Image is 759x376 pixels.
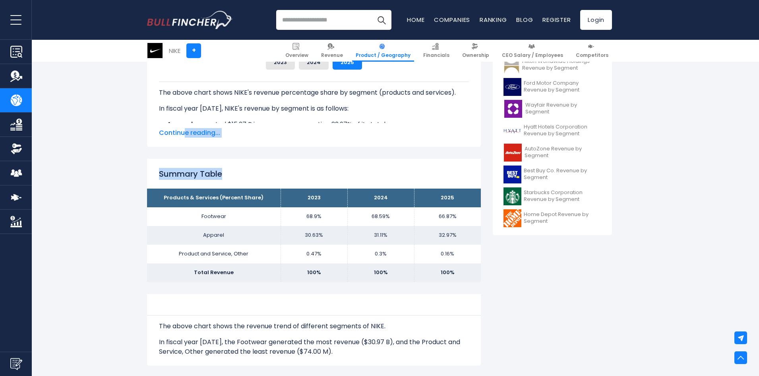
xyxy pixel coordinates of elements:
[281,263,347,282] td: 100%
[503,144,522,162] img: AZO logo
[159,321,469,331] p: The above chart shows the revenue trend of different segments of NIKE.
[147,245,281,263] td: Product and Service, Other
[321,52,343,58] span: Revenue
[159,128,469,138] span: Continue reading...
[147,43,163,58] img: NKE logo
[420,40,453,62] a: Financials
[10,143,22,155] img: Ownership
[282,40,312,62] a: Overview
[333,55,362,70] button: 2025
[522,58,601,72] span: Hilton Worldwide Holdings Revenue by Segment
[414,263,481,282] td: 100%
[503,78,521,96] img: F logo
[525,102,601,115] span: Wayfair Revenue by Segment
[503,209,521,227] img: HD logo
[498,40,567,62] a: CEO Salary / Employees
[266,55,295,70] button: 2023
[167,120,193,129] b: Apparel
[147,226,281,245] td: Apparel
[499,54,606,76] a: Hilton Worldwide Holdings Revenue by Segment
[499,185,606,207] a: Starbucks Corporation Revenue by Segment
[503,166,521,183] img: BBY logo
[281,226,347,245] td: 30.63%
[159,168,469,180] h2: Summary Table
[147,11,232,29] a: Go to homepage
[147,189,281,207] th: Products & Services (Percent Share)
[499,207,606,229] a: Home Depot Revenue by Segment
[318,40,347,62] a: Revenue
[372,10,391,30] button: Search
[414,226,481,245] td: 32.97%
[459,40,493,62] a: Ownership
[281,207,347,226] td: 68.9%
[407,16,424,24] a: Home
[186,43,201,58] a: +
[147,263,281,282] td: Total Revenue
[499,164,606,185] a: Best Buy Co. Revenue by Segment
[576,52,608,58] span: Competitors
[147,207,281,226] td: Footwear
[147,11,233,29] img: Bullfincher logo
[281,245,347,263] td: 0.47%
[159,82,469,196] div: The for NIKE is the Footwear, which represents 66.87% of its total revenue. The for NIKE is the P...
[347,189,414,207] th: 2024
[524,124,601,137] span: Hyatt Hotels Corporation Revenue by Segment
[580,10,612,30] a: Login
[356,52,410,58] span: Product / Geography
[159,120,469,129] li: generated $15.27 B in revenue, representing 32.97% of its total revenue.
[347,226,414,245] td: 31.11%
[159,337,469,357] p: In fiscal year [DATE], the Footwear generated the most revenue ($30.97 B), and the Product and Se...
[159,104,469,113] p: In fiscal year [DATE], NIKE's revenue by segment is as follows:
[524,168,601,181] span: Best Buy Co. Revenue by Segment
[414,189,481,207] th: 2025
[347,263,414,282] td: 100%
[414,245,481,263] td: 0.16%
[347,245,414,263] td: 0.3%
[542,16,571,24] a: Register
[159,88,469,97] p: The above chart shows NIKE's revenue percentage share by segment (products and services).
[462,52,489,58] span: Ownership
[524,211,601,225] span: Home Depot Revenue by Segment
[499,120,606,142] a: Hyatt Hotels Corporation Revenue by Segment
[169,46,180,55] div: NIKE
[281,189,347,207] th: 2023
[516,16,533,24] a: Blog
[502,52,563,58] span: CEO Salary / Employees
[299,55,329,70] button: 2024
[414,207,481,226] td: 66.87%
[503,187,521,205] img: SBUX logo
[480,16,507,24] a: Ranking
[499,98,606,120] a: Wayfair Revenue by Segment
[503,100,523,118] img: W logo
[524,80,601,94] span: Ford Motor Company Revenue by Segment
[572,40,612,62] a: Competitors
[503,56,520,74] img: HLT logo
[499,76,606,98] a: Ford Motor Company Revenue by Segment
[434,16,470,24] a: Companies
[525,146,601,159] span: AutoZone Revenue by Segment
[524,189,601,203] span: Starbucks Corporation Revenue by Segment
[347,207,414,226] td: 68.59%
[499,142,606,164] a: AutoZone Revenue by Segment
[423,52,449,58] span: Financials
[352,40,414,62] a: Product / Geography
[503,122,521,140] img: H logo
[285,52,308,58] span: Overview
